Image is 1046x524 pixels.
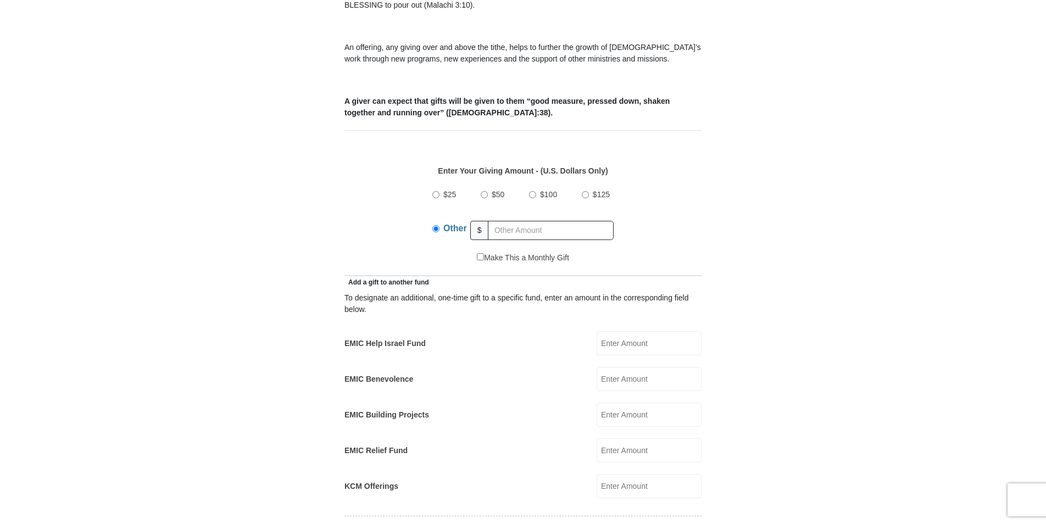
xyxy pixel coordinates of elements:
label: Make This a Monthly Gift [477,252,569,264]
span: $100 [540,190,557,199]
input: Enter Amount [597,438,702,462]
label: EMIC Help Israel Fund [344,338,426,349]
p: An offering, any giving over and above the tithe, helps to further the growth of [DEMOGRAPHIC_DAT... [344,42,702,65]
input: Make This a Monthly Gift [477,253,484,260]
label: EMIC Benevolence [344,374,413,385]
span: $ [470,221,489,240]
b: A giver can expect that gifts will be given to them “good measure, pressed down, shaken together ... [344,97,670,117]
label: KCM Offerings [344,481,398,492]
label: EMIC Relief Fund [344,445,408,456]
strong: Enter Your Giving Amount - (U.S. Dollars Only) [438,166,608,175]
span: Add a gift to another fund [344,278,429,286]
span: $25 [443,190,456,199]
input: Enter Amount [597,403,702,427]
span: Other [443,224,467,233]
input: Enter Amount [597,474,702,498]
input: Enter Amount [597,367,702,391]
span: $50 [492,190,504,199]
input: Enter Amount [597,331,702,355]
input: Other Amount [488,221,614,240]
label: EMIC Building Projects [344,409,429,421]
div: To designate an additional, one-time gift to a specific fund, enter an amount in the correspondin... [344,292,702,315]
span: $125 [593,190,610,199]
